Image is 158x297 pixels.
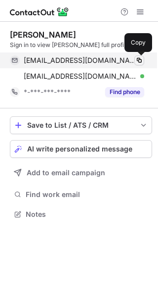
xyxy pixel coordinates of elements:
[10,41,152,49] div: Sign in to view [PERSON_NAME] full profile
[10,140,152,158] button: AI write personalized message
[26,190,148,199] span: Find work email
[10,30,76,40] div: [PERSON_NAME]
[10,207,152,221] button: Notes
[10,116,152,134] button: save-profile-one-click
[27,121,135,129] div: Save to List / ATS / CRM
[27,145,132,153] span: AI write personalized message
[26,210,148,219] span: Notes
[105,87,144,97] button: Reveal Button
[24,56,137,65] span: [EMAIL_ADDRESS][DOMAIN_NAME]
[24,72,137,81] span: [EMAIL_ADDRESS][DOMAIN_NAME]
[10,6,69,18] img: ContactOut v5.3.10
[10,164,152,182] button: Add to email campaign
[10,188,152,201] button: Find work email
[27,169,105,177] span: Add to email campaign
